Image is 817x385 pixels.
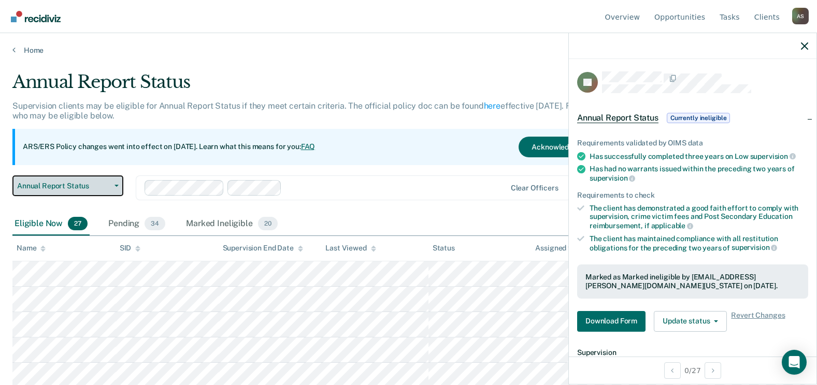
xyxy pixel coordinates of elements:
[12,46,805,55] a: Home
[145,217,165,230] span: 34
[301,142,316,151] a: FAQ
[577,311,650,332] a: Navigate to form link
[184,213,279,235] div: Marked Ineligible
[17,182,110,190] span: Annual Report Status
[577,139,808,147] div: Requirements validated by OIMS data
[11,11,61,22] img: Recidiviz
[651,221,693,230] span: applicable
[577,113,658,123] span: Annual Report Status
[590,204,808,230] div: The client has demonstrated a good faith effort to comply with supervision, crime victim fees and...
[577,191,808,200] div: Requirements to check
[535,244,584,253] div: Assigned to
[590,234,808,252] div: The client has maintained compliance with all restitution obligations for the preceding two years of
[667,113,730,123] span: Currently ineligible
[519,137,617,157] button: Acknowledge & Close
[577,348,808,357] dt: Supervision
[782,350,807,375] div: Open Intercom Messenger
[12,101,620,121] p: Supervision clients may be eligible for Annual Report Status if they meet certain criteria. The o...
[654,311,727,332] button: Update status
[12,71,625,101] div: Annual Report Status
[68,217,88,230] span: 27
[325,244,376,253] div: Last Viewed
[17,244,46,253] div: Name
[23,142,315,152] p: ARS/ERS Policy changes went into effect on [DATE]. Learn what this means for you:
[590,165,808,182] div: Has had no warrants issued within the preceding two years of
[792,8,809,24] button: Profile dropdown button
[577,311,646,332] button: Download Form
[12,213,90,235] div: Eligible Now
[106,213,167,235] div: Pending
[120,244,141,253] div: SID
[705,362,721,379] button: Next Opportunity
[511,184,558,192] div: Clear officers
[590,152,808,161] div: Has successfully completed three years on Low
[590,174,635,182] span: supervision
[484,101,500,111] a: here
[792,8,809,24] div: A S
[585,273,800,290] div: Marked as Marked ineligible by [EMAIL_ADDRESS][PERSON_NAME][DOMAIN_NAME][US_STATE] on [DATE].
[569,101,816,135] div: Annual Report StatusCurrently ineligible
[258,217,278,230] span: 20
[750,152,796,160] span: supervision
[569,357,816,384] div: 0 / 27
[664,362,681,379] button: Previous Opportunity
[223,244,303,253] div: Supervision End Date
[731,311,785,332] span: Revert Changes
[433,244,455,253] div: Status
[732,243,777,251] span: supervision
